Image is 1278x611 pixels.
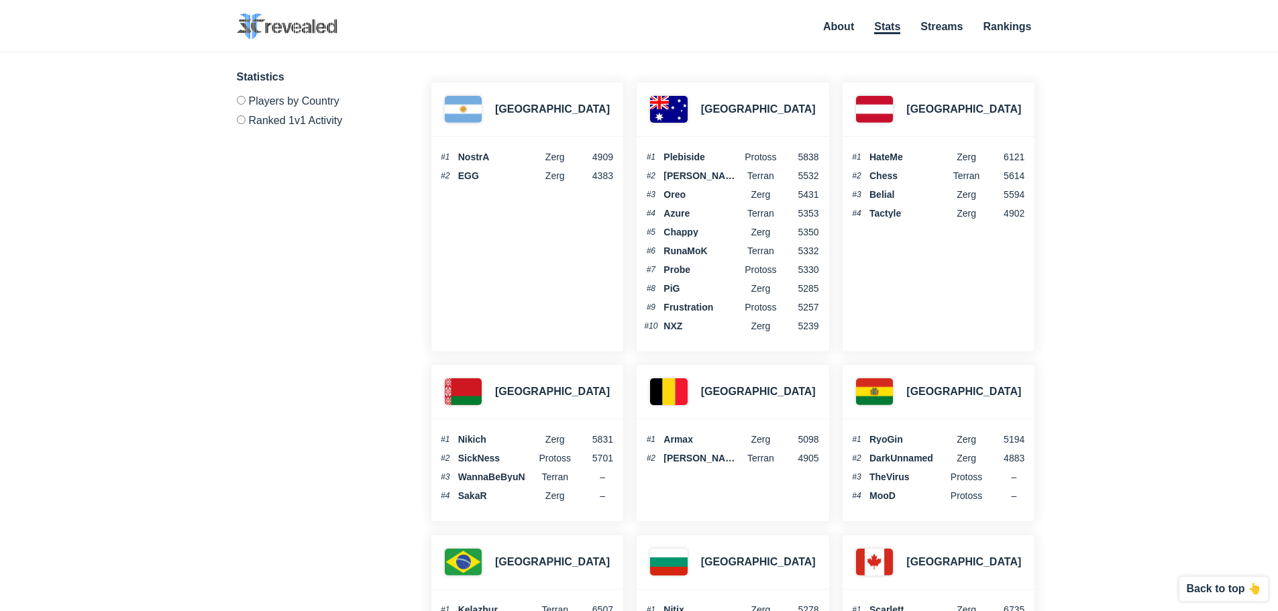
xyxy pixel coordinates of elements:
span: 5194 [986,435,1024,444]
span: #1 [849,153,864,161]
span: #10 [643,322,658,330]
span: RyoGin [869,435,947,444]
h3: [GEOGRAPHIC_DATA] [495,554,610,570]
span: #6 [643,247,658,255]
span: NostrA [458,152,536,162]
span: #1 [643,153,658,161]
span: Probe [663,265,741,274]
span: #1 [438,153,453,161]
span: 4383 [574,171,613,180]
span: 5353 [780,209,819,218]
span: Zerg [947,453,986,463]
span: Tactyle [869,209,947,218]
span: 5431 [780,190,819,199]
span: Chappy [663,227,741,237]
img: SC2 Revealed [237,13,337,40]
span: terran [741,171,780,180]
span: WannaBeByuN [458,472,536,482]
input: Ranked 1v1 Activity [237,115,246,124]
span: – [600,490,605,501]
span: SickNess [458,453,536,463]
span: Zerg [535,491,574,500]
label: Ranked 1v1 Activity [237,110,398,126]
span: Zerg [741,435,780,444]
span: PiG [663,284,741,293]
span: 5285 [780,284,819,293]
span: HateMe [869,152,947,162]
span: 4909 [574,152,613,162]
span: 5350 [780,227,819,237]
span: Terran [741,246,780,256]
span: #2 [849,454,864,462]
span: Terran [535,472,574,482]
span: 5257 [780,302,819,312]
label: Players by Country [237,96,398,110]
p: Back to top 👆 [1186,584,1261,594]
span: 5614 [986,171,1024,180]
span: [PERSON_NAME] [663,453,741,463]
span: Belial [869,190,947,199]
span: Protoss [535,453,574,463]
span: MooD [869,491,947,500]
span: Zerg [741,284,780,293]
span: #3 [438,473,453,481]
span: 5701 [574,453,613,463]
span: Zerg [947,209,986,218]
span: #2 [643,454,658,462]
h3: [GEOGRAPHIC_DATA] [906,554,1021,570]
span: Zerg [741,227,780,237]
h3: [GEOGRAPHIC_DATA] [701,101,816,117]
span: #4 [438,492,453,500]
span: 5330 [780,265,819,274]
span: 4905 [780,453,819,463]
span: #2 [438,172,453,180]
span: #1 [438,435,453,443]
span: Protoss [947,472,986,482]
span: 5532 [780,171,819,180]
span: 5239 [780,321,819,331]
a: Stats [874,21,900,34]
span: Protoss [741,152,780,162]
span: #1 [849,435,864,443]
span: Azure [663,209,741,218]
span: #8 [643,284,658,292]
span: 4902 [986,209,1024,218]
span: Terran [741,453,780,463]
span: Protoss [741,302,780,312]
span: #2 [849,172,864,180]
span: Zerg [535,435,574,444]
input: Players by Country [237,96,246,105]
span: Protoss [741,265,780,274]
span: Terran [741,209,780,218]
span: RunaMoK [663,246,741,256]
span: – [600,471,605,482]
span: Zerg [535,152,574,162]
span: #4 [643,209,658,217]
span: #1 [643,435,658,443]
span: – [1011,490,1016,501]
span: – [1011,471,1016,482]
h3: Statistics [237,69,398,85]
span: Protoss [947,491,986,500]
span: #2 [438,454,453,462]
h3: [GEOGRAPHIC_DATA] [495,384,610,400]
span: Zerg [947,190,986,199]
h3: [GEOGRAPHIC_DATA] [701,384,816,400]
span: 5332 [780,246,819,256]
span: 5594 [986,190,1024,199]
span: Oreo [663,190,741,199]
span: #2 [643,172,658,180]
h3: [GEOGRAPHIC_DATA] [906,101,1021,117]
span: Zerg [947,152,986,162]
span: Zerg [535,171,574,180]
a: Streams [920,21,963,32]
span: #3 [849,190,864,199]
span: #5 [643,228,658,236]
span: 5831 [574,435,613,444]
span: SakaR [458,491,536,500]
span: #3 [643,190,658,199]
h3: [GEOGRAPHIC_DATA] [701,554,816,570]
a: About [823,21,854,32]
span: Frustration [663,302,741,312]
h3: [GEOGRAPHIC_DATA] [495,101,610,117]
